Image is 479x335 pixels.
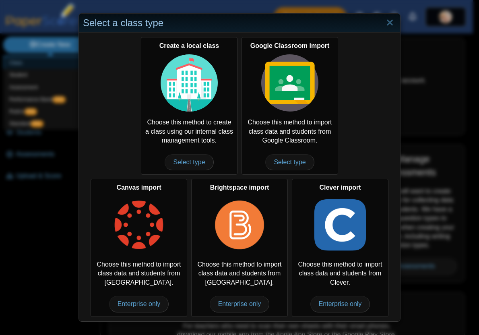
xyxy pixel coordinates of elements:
span: Select type [265,154,314,170]
div: Choose this method to import class data and students from [GEOGRAPHIC_DATA]. [191,179,288,316]
a: Google Classroom import Choose this method to import class data and students from Google Classroo... [242,37,338,175]
div: Choose this method to import class data and students from [GEOGRAPHIC_DATA]. [91,179,187,316]
span: Select type [165,154,213,170]
img: class-type-brightspace.png [211,196,268,254]
a: Create a local class Choose this method to create a class using our internal class management too... [141,37,237,175]
div: Choose this method to create a class using our internal class management tools. [141,37,237,175]
b: Brightspace import [210,184,269,191]
div: Choose this method to import class data and students from Clever. [292,179,388,316]
div: Select a class type [79,14,400,33]
span: Enterprise only [109,296,169,312]
span: Enterprise only [210,296,270,312]
div: Choose this method to import class data and students from Google Classroom. [242,37,338,175]
b: Clever import [319,184,361,191]
b: Canvas import [116,184,161,191]
b: Google Classroom import [250,42,329,49]
b: Create a local class [159,42,219,49]
a: Close [384,16,396,30]
img: class-type-local.svg [161,54,218,112]
img: class-type-canvas.png [110,196,167,254]
img: class-type-clever.png [312,196,369,254]
span: Enterprise only [310,296,370,312]
img: class-type-google-classroom.svg [261,54,318,112]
